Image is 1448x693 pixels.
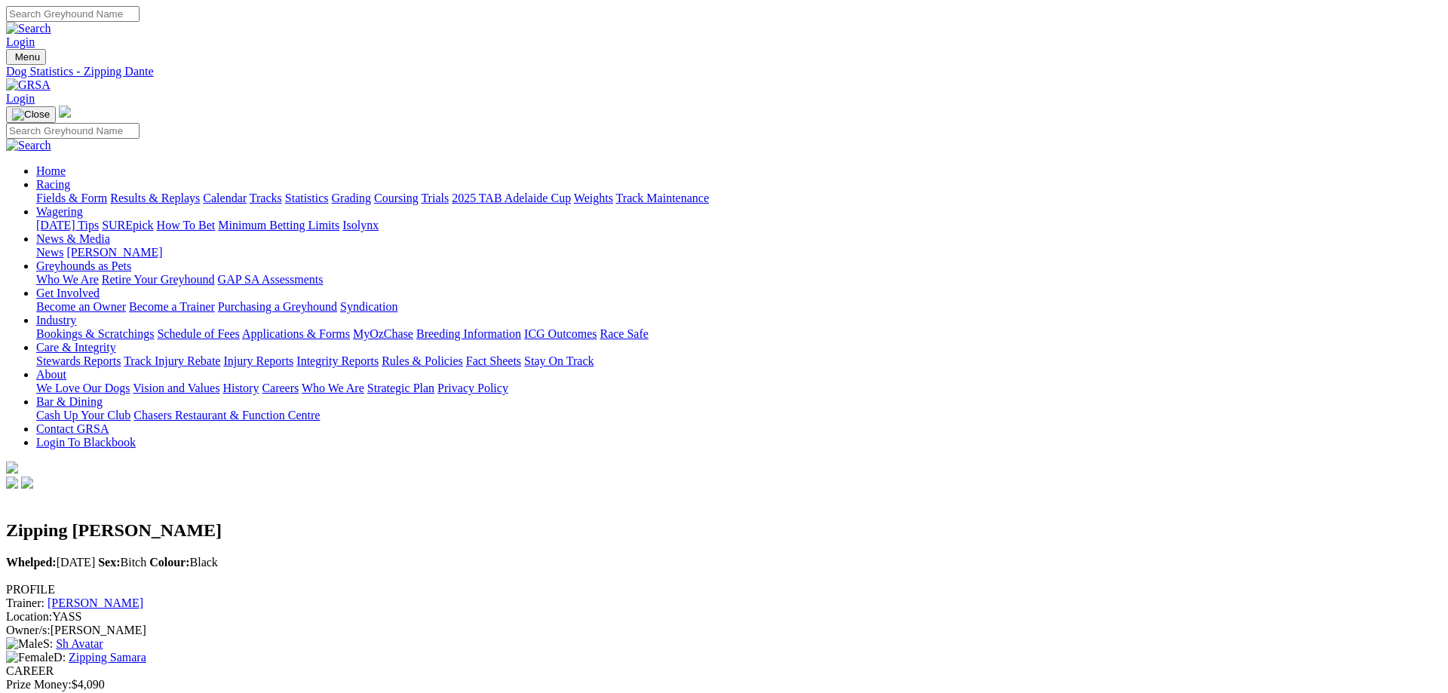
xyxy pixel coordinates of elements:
[6,610,1442,624] div: YASS
[102,219,153,232] a: SUREpick
[616,192,709,204] a: Track Maintenance
[66,246,162,259] a: [PERSON_NAME]
[6,92,35,105] a: Login
[285,192,329,204] a: Statistics
[36,341,116,354] a: Care & Integrity
[157,327,239,340] a: Schedule of Fees
[6,477,18,489] img: facebook.svg
[382,354,463,367] a: Rules & Policies
[6,651,54,664] img: Female
[102,273,215,286] a: Retire Your Greyhound
[374,192,419,204] a: Coursing
[36,232,110,245] a: News & Media
[36,382,130,394] a: We Love Our Dogs
[6,664,1442,678] div: CAREER
[6,35,35,48] a: Login
[6,461,18,474] img: logo-grsa-white.png
[133,409,320,422] a: Chasers Restaurant & Function Centre
[36,409,130,422] a: Cash Up Your Club
[250,192,282,204] a: Tracks
[6,556,57,569] b: Whelped:
[6,583,1442,596] div: PROFILE
[353,327,413,340] a: MyOzChase
[6,556,95,569] span: [DATE]
[36,409,1442,422] div: Bar & Dining
[110,192,200,204] a: Results & Replays
[6,624,1442,637] div: [PERSON_NAME]
[36,300,1442,314] div: Get Involved
[223,354,293,367] a: Injury Reports
[6,78,51,92] img: GRSA
[36,436,136,449] a: Login To Blackbook
[367,382,434,394] a: Strategic Plan
[466,354,521,367] a: Fact Sheets
[6,6,140,22] input: Search
[98,556,120,569] b: Sex:
[6,65,1442,78] a: Dog Statistics - Zipping Dante
[36,246,63,259] a: News
[6,678,72,691] span: Prize Money:
[36,368,66,381] a: About
[36,178,70,191] a: Racing
[36,382,1442,395] div: About
[6,637,43,651] img: Male
[6,123,140,139] input: Search
[36,219,99,232] a: [DATE] Tips
[6,520,1442,541] h2: Zipping [PERSON_NAME]
[36,300,126,313] a: Become an Owner
[149,556,218,569] span: Black
[6,106,56,123] button: Toggle navigation
[242,327,350,340] a: Applications & Forms
[36,192,1442,205] div: Racing
[203,192,247,204] a: Calendar
[6,596,44,609] span: Trainer:
[15,51,40,63] span: Menu
[36,259,131,272] a: Greyhounds as Pets
[262,382,299,394] a: Careers
[36,422,109,435] a: Contact GRSA
[36,354,1442,368] div: Care & Integrity
[342,219,379,232] a: Isolynx
[6,651,66,664] span: D:
[36,205,83,218] a: Wagering
[56,637,103,650] a: Sh Avatar
[6,22,51,35] img: Search
[36,273,99,286] a: Who We Are
[524,327,597,340] a: ICG Outcomes
[218,300,337,313] a: Purchasing a Greyhound
[129,300,215,313] a: Become a Trainer
[218,273,324,286] a: GAP SA Assessments
[6,678,1442,691] div: $4,090
[133,382,219,394] a: Vision and Values
[36,314,76,327] a: Industry
[6,624,51,636] span: Owner/s:
[437,382,508,394] a: Privacy Policy
[416,327,521,340] a: Breeding Information
[36,327,154,340] a: Bookings & Scratchings
[36,327,1442,341] div: Industry
[574,192,613,204] a: Weights
[302,382,364,394] a: Who We Are
[124,354,220,367] a: Track Injury Rebate
[452,192,571,204] a: 2025 TAB Adelaide Cup
[48,596,143,609] a: [PERSON_NAME]
[524,354,594,367] a: Stay On Track
[222,382,259,394] a: History
[12,109,50,121] img: Close
[36,192,107,204] a: Fields & Form
[36,219,1442,232] div: Wagering
[98,556,146,569] span: Bitch
[36,354,121,367] a: Stewards Reports
[36,273,1442,287] div: Greyhounds as Pets
[69,651,146,664] a: Zipping Samara
[36,246,1442,259] div: News & Media
[600,327,648,340] a: Race Safe
[340,300,397,313] a: Syndication
[59,106,71,118] img: logo-grsa-white.png
[21,477,33,489] img: twitter.svg
[6,610,52,623] span: Location:
[218,219,339,232] a: Minimum Betting Limits
[6,49,46,65] button: Toggle navigation
[36,287,100,299] a: Get Involved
